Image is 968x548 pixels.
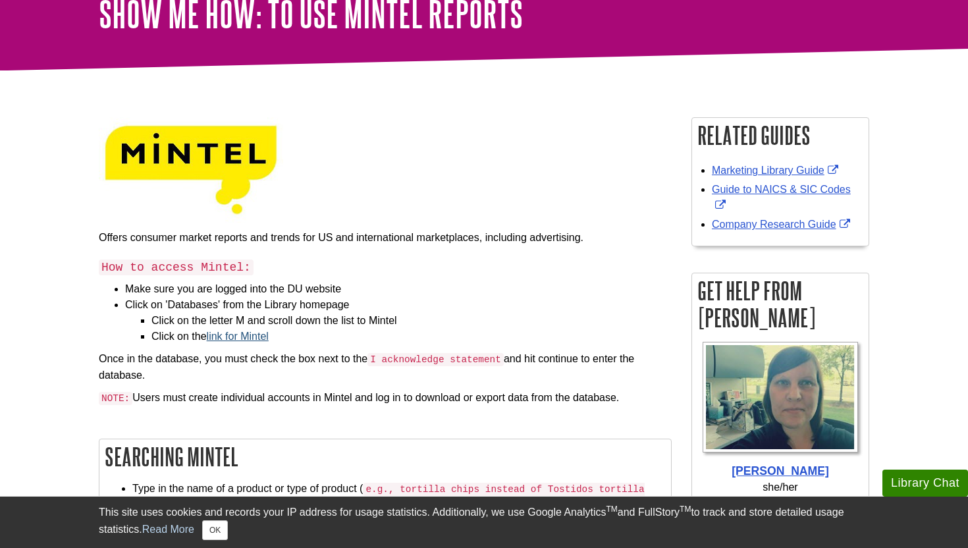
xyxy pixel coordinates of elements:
p: Once in the database, you must check the box next to the and hit continue to enter the database. [99,351,672,383]
button: Close [202,520,228,540]
li: Click on the letter M and scroll down the list to Mintel [151,313,672,329]
div: she/her [699,479,862,495]
li: Click on 'Databases' from the Library homepage [125,297,672,344]
a: link for Mintel [207,331,269,342]
a: Read More [142,524,194,535]
sup: TM [606,505,617,514]
p: Offers consumer market reports and trends for US and international marketplaces, including advert... [99,230,672,246]
code: I acknowledge statement [367,353,504,366]
div: This site uses cookies and records your IP address for usage statistics. Additionally, we use Goo... [99,505,869,540]
li: Click on the [151,329,672,344]
code: e.g., tortilla chips instead of Tostidos tortilla chips [132,483,645,512]
h2: Get Help From [PERSON_NAME] [692,273,869,335]
a: Link opens in new window [712,165,842,176]
a: Profile Photo [PERSON_NAME] [699,342,862,479]
code: NOTE: [99,392,132,405]
sup: TM [680,505,691,514]
li: Type in the name of a product or type of product ( ) or the company's name into the search box an... [132,481,664,513]
button: Library Chat [882,470,968,497]
p: Users must create individual accounts in Mintel and log in to download or export data from the da... [99,390,672,406]
h2: Searching Mintel [99,439,671,474]
a: Link opens in new window [712,184,851,211]
code: How to access Mintel: [99,260,254,275]
li: Make sure you are logged into the DU website [125,281,672,297]
img: Profile Photo [703,342,858,452]
div: [PERSON_NAME] [699,462,862,479]
img: mintel logo [99,117,283,223]
a: Link opens in new window [712,219,853,230]
h2: Related Guides [692,118,869,153]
